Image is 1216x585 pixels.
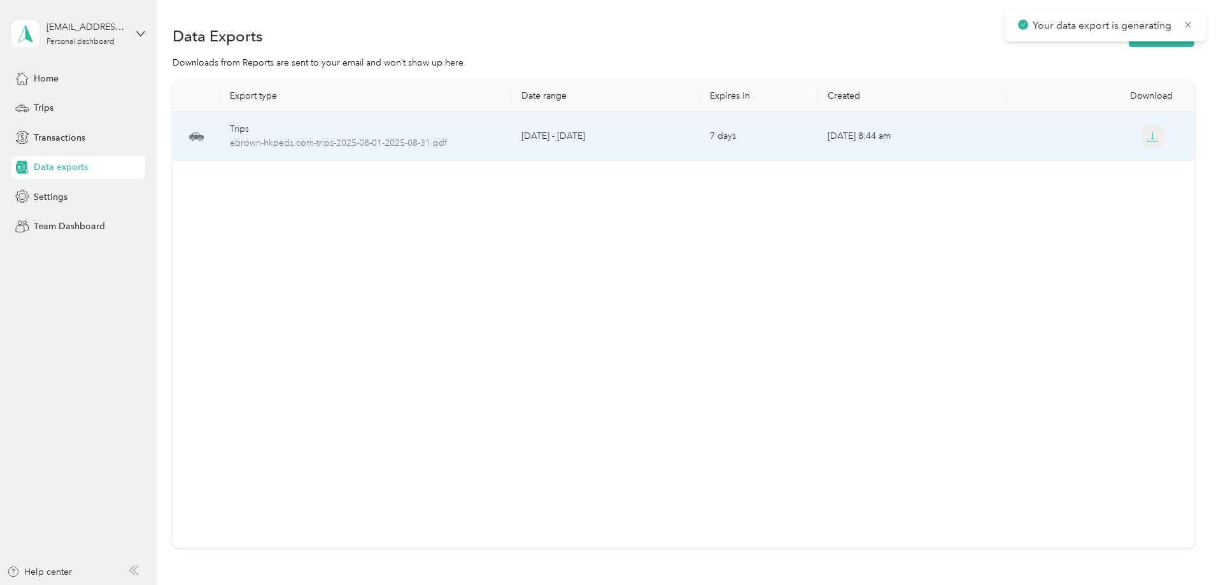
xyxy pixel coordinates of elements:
td: [DATE] 8:44 am [817,112,1006,161]
th: Expires in [700,80,817,112]
span: Transactions [34,131,85,144]
div: Downloads from Reports are sent to your email and won’t show up here. [173,56,1194,69]
h1: Data Exports [173,29,263,43]
span: Team Dashboard [34,220,105,233]
span: Settings [34,190,67,204]
td: 7 days [700,112,817,161]
span: Data exports [34,160,88,174]
div: Trips [230,122,501,136]
span: Home [34,72,59,85]
button: Help center [7,565,72,579]
div: [EMAIL_ADDRESS][DOMAIN_NAME] [46,20,126,34]
th: Date range [511,80,700,112]
th: Created [817,80,1006,112]
span: Trips [34,101,53,115]
th: Export type [220,80,511,112]
span: ebrown-hkpeds.com-trips-2025-08-01-2025-08-31.pdf [230,136,501,150]
div: Download [1016,90,1184,101]
div: Personal dashboard [46,38,115,46]
td: [DATE] - [DATE] [511,112,700,161]
p: Your data export is generating [1033,18,1174,34]
iframe: Everlance-gr Chat Button Frame [1145,514,1216,585]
